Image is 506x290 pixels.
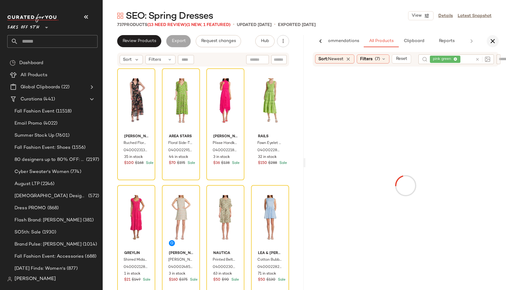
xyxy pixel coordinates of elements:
[438,39,454,44] span: Reports
[260,39,269,44] span: Hub
[328,57,343,61] span: Newest
[122,39,156,44] span: Review Products
[123,57,132,63] span: Sort
[124,148,148,153] span: 0400023130616
[257,141,282,146] span: Fawn Eyelet Sweetheart Midi-Dress
[258,271,276,277] span: 71 in stock
[10,60,16,66] img: svg%3e
[40,181,54,187] span: (2246)
[168,257,192,263] span: [PERSON_NAME] Minidress
[149,57,161,63] span: Filters
[253,187,287,248] img: 0400022828602_BABYBLUE
[369,39,393,44] span: All Products
[485,57,490,62] img: svg%3e
[258,161,267,166] span: $150
[15,253,84,260] span: Fall Fashion Event: Accessories
[15,132,54,139] span: Summer Stock Up
[208,187,242,248] img: 0400023005758_CHIVEMULTI
[117,13,123,19] img: svg%3e
[87,193,99,200] span: (572)
[458,13,491,19] a: Latest Snapshot
[169,155,188,160] span: 44 in stock
[21,72,47,79] span: All Products
[169,271,185,277] span: 3 in stock
[169,277,178,283] span: $160
[15,241,82,248] span: Brand Pulse: [PERSON_NAME]
[177,161,185,166] span: $195
[266,277,276,283] span: $130
[124,134,148,139] span: [PERSON_NAME]
[147,23,186,27] span: (13 Need Review)
[124,257,148,263] span: Shirred Midaxi A-Line Dress
[42,120,58,127] span: (4022)
[360,56,372,62] span: Filters
[21,96,42,103] span: Curations
[124,277,131,283] span: $21
[15,156,85,163] span: 80 designers up to 80% OFF: Women's
[7,21,39,31] span: Saks OFF 5TH
[168,148,192,153] span: 0400022917209
[15,265,66,272] span: [DATE] Finds: Women's
[117,35,161,47] button: Review Products
[117,23,124,27] span: 737
[208,70,242,132] img: 0400022183388_PRETTYPINK
[135,161,143,166] span: $168
[124,271,140,277] span: 1 in stock
[164,187,198,248] img: 0400024856145_OFFWHITEMULTI
[82,217,94,224] span: (381)
[15,217,82,224] span: Flash Brand: [PERSON_NAME]
[408,11,433,20] button: View
[258,277,265,283] span: $50
[233,21,234,28] span: •
[403,39,424,44] span: Clipboard
[274,21,276,28] span: •
[257,265,282,270] span: 0400022828602
[222,277,229,283] span: $90
[201,39,236,44] span: Request changes
[278,22,316,28] p: Exported [DATE]
[392,54,411,64] button: Reset
[82,241,97,248] span: (1014)
[213,134,237,139] span: [PERSON_NAME]
[71,144,86,151] span: (1556)
[253,70,287,132] img: 0400022849971_ISLANDGREEN
[66,265,78,272] span: (877)
[433,57,453,62] span: pink green
[257,257,282,263] span: Cotton Bubble Minidress
[258,134,282,139] span: Rails
[119,187,153,248] img: 0400021280657_HOTPINK
[132,277,140,283] span: $149
[278,161,287,165] span: Sale
[7,14,59,22] img: cfy_white_logo.C9jOOHJF.svg
[41,229,56,236] span: (1930)
[257,148,282,153] span: 0400022849971
[124,155,143,160] span: 35 in stock
[315,39,359,44] span: AI Recommendations
[268,161,277,166] span: $288
[85,156,99,163] span: (2197)
[396,57,407,61] span: Reset
[213,161,220,166] span: $36
[15,275,56,283] span: [PERSON_NAME]
[213,251,237,256] span: Nautica
[213,257,237,263] span: Printed Belted Dress
[213,155,230,160] span: 3 in stock
[54,132,69,139] span: (7601)
[15,168,69,175] span: Cyber Sweater's Women
[411,13,422,18] span: View
[124,141,148,146] span: Ruched Floral Clip-Chiffon High-Low Dress
[179,277,188,283] span: $375
[119,70,153,132] img: 0400023130616_BLACK
[142,278,150,282] span: Sale
[169,161,176,166] span: $70
[7,277,12,282] img: svg%3e
[15,181,40,187] span: August LTP
[46,205,59,212] span: (868)
[15,144,71,151] span: Fall Fashion Event: Shoes
[168,265,192,270] span: 0400024856145
[60,84,69,91] span: (22)
[196,35,241,47] button: Request changes
[422,57,427,62] img: svg%3e
[258,251,282,256] span: Lea & [PERSON_NAME]
[169,251,193,256] span: [PERSON_NAME] + [PERSON_NAME]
